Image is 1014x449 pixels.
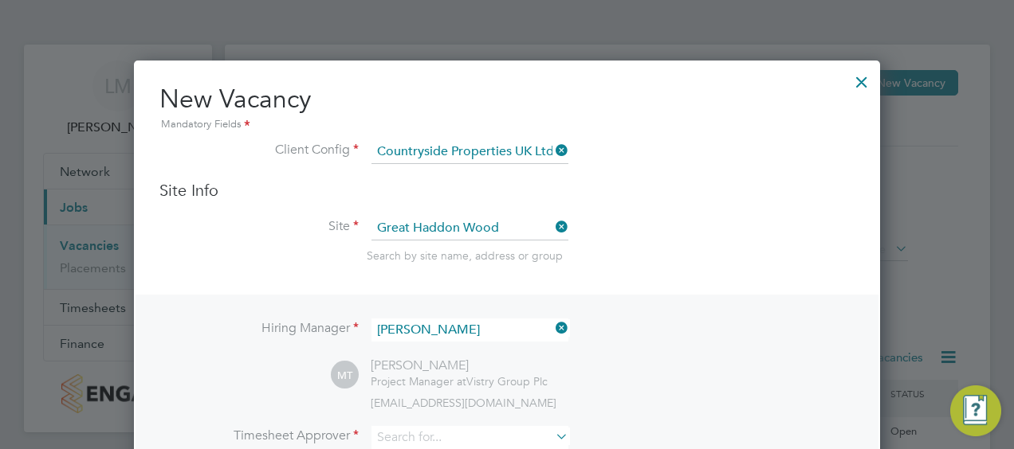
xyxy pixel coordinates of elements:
[159,218,359,235] label: Site
[367,248,563,263] span: Search by site name, address or group
[371,396,556,410] span: [EMAIL_ADDRESS][DOMAIN_NAME]
[159,116,855,134] div: Mandatory Fields
[371,426,568,449] input: Search for...
[371,140,568,164] input: Search for...
[159,428,359,444] label: Timesheet Approver
[159,142,359,158] label: Client Config
[159,83,855,134] h2: New Vacancy
[371,217,568,240] input: Search for...
[159,320,359,337] label: Hiring Manager
[371,318,568,342] input: Search for...
[950,385,1001,436] button: Engage Resource Center
[331,361,359,389] span: MT
[371,357,548,374] div: [PERSON_NAME]
[371,374,466,388] span: Project Manager at
[371,374,548,388] div: Vistry Group Plc
[159,180,855,201] h3: Site Info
